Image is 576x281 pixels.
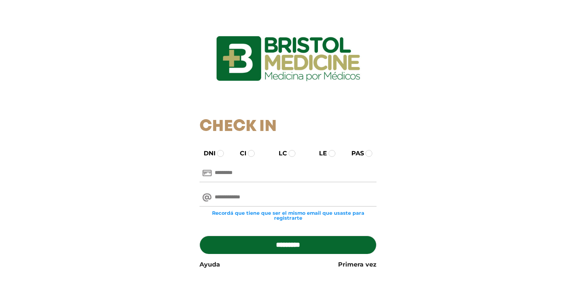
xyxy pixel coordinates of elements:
[233,149,246,158] label: CI
[345,149,364,158] label: PAS
[199,117,377,136] h1: Check In
[197,149,215,158] label: DNI
[185,9,391,108] img: logo_ingresarbristol.jpg
[312,149,327,158] label: LE
[338,260,377,269] a: Primera vez
[199,260,220,269] a: Ayuda
[199,211,377,220] small: Recordá que tiene que ser el mismo email que usaste para registrarte
[272,149,287,158] label: LC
